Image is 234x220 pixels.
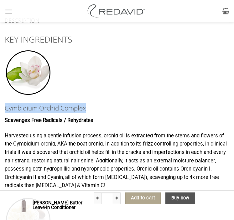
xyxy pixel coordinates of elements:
p: Harvested using a gentle infusion process, orchid oil is extracted from the stems and flowers of ... [5,132,229,190]
strong: Scavenges Free Radicals / Rehydrates [5,117,93,123]
input: Product quantity [101,192,113,204]
button: Buy now [165,192,195,204]
h2: KEY INGREDIENTS [5,34,229,45]
a: View cart [222,4,229,18]
input: Reduce quantity of Shea Butter Leave-In Conditioner [94,192,101,204]
button: Add to cart [125,192,161,204]
h5: Description [5,18,229,24]
input: Increase quantity of Shea Butter Leave-In Conditioner [113,192,121,204]
strong: [PERSON_NAME] Butter Leave-In Conditioner [33,200,82,210]
a: Menu [5,3,13,19]
img: REDAVID Salon Products | United States [86,4,148,18]
h3: Cymbidium Orchid Complex [5,103,229,113]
